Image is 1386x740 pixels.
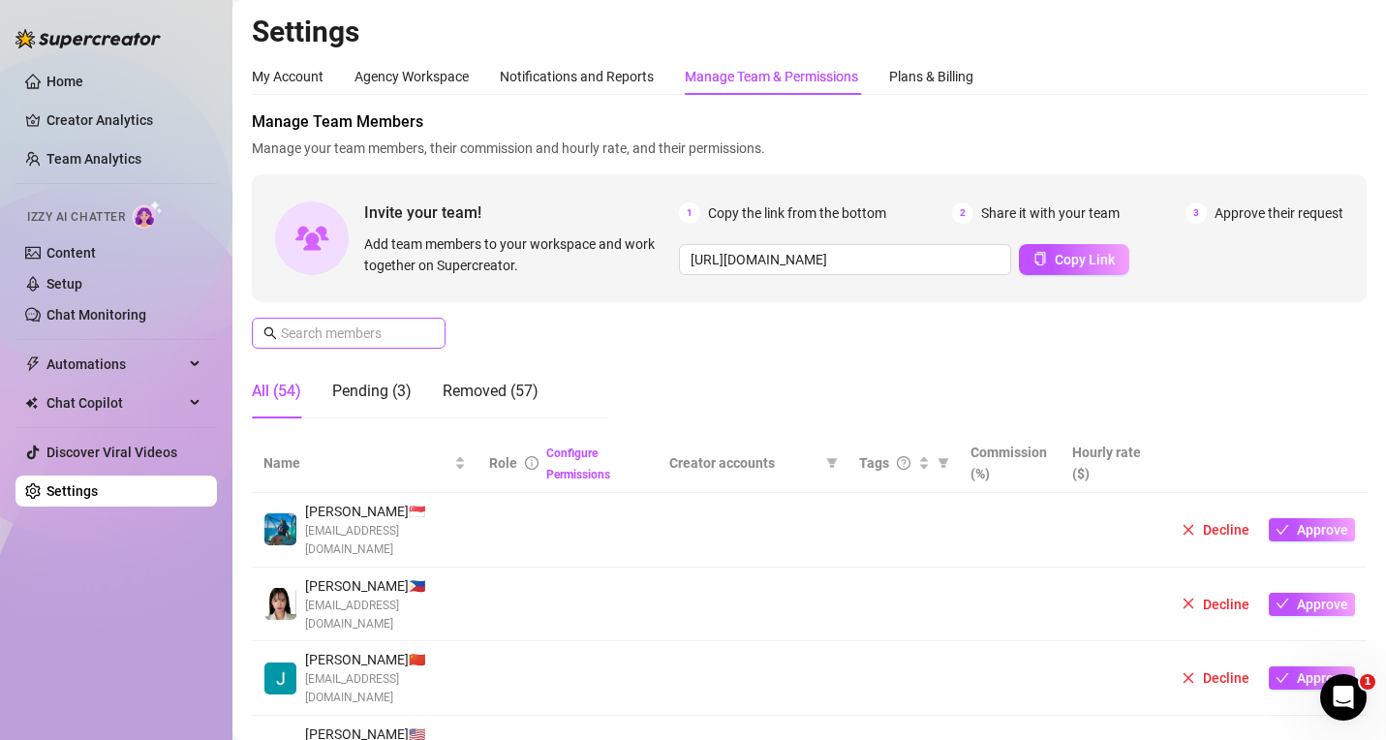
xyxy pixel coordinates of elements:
[252,380,301,403] div: All (54)
[525,456,539,470] span: info-circle
[1055,252,1115,267] span: Copy Link
[46,105,201,136] a: Creator Analytics
[264,588,296,620] img: Anne Margarett Rodriguez
[305,649,466,670] span: [PERSON_NAME] 🇨🇳
[263,452,450,474] span: Name
[1297,522,1348,538] span: Approve
[1276,523,1289,537] span: check
[546,447,610,481] a: Configure Permissions
[27,208,125,227] span: Izzy AI Chatter
[1203,597,1249,612] span: Decline
[685,66,858,87] div: Manage Team & Permissions
[1182,597,1195,610] span: close
[25,396,38,410] img: Chat Copilot
[252,110,1367,134] span: Manage Team Members
[952,202,973,224] span: 2
[263,326,277,340] span: search
[859,452,889,474] span: Tags
[1297,597,1348,612] span: Approve
[305,670,466,707] span: [EMAIL_ADDRESS][DOMAIN_NAME]
[934,448,953,478] span: filter
[252,434,477,493] th: Name
[364,200,679,225] span: Invite your team!
[1203,670,1249,686] span: Decline
[1203,522,1249,538] span: Decline
[252,14,1367,50] h2: Settings
[1269,518,1355,541] button: Approve
[959,434,1061,493] th: Commission (%)
[354,66,469,87] div: Agency Workspace
[822,448,842,478] span: filter
[443,380,539,403] div: Removed (57)
[981,202,1120,224] span: Share it with your team
[1215,202,1343,224] span: Approve their request
[46,445,177,460] a: Discover Viral Videos
[364,233,671,276] span: Add team members to your workspace and work together on Supercreator.
[1276,671,1289,685] span: check
[46,74,83,89] a: Home
[669,452,818,474] span: Creator accounts
[938,457,949,469] span: filter
[1320,674,1367,721] iframe: Intercom live chat
[46,387,184,418] span: Chat Copilot
[332,380,412,403] div: Pending (3)
[252,138,1367,159] span: Manage your team members, their commission and hourly rate, and their permissions.
[1297,670,1348,686] span: Approve
[305,597,466,633] span: [EMAIL_ADDRESS][DOMAIN_NAME]
[1061,434,1162,493] th: Hourly rate ($)
[46,245,96,261] a: Content
[46,483,98,499] a: Settings
[1033,252,1047,265] span: copy
[25,356,41,372] span: thunderbolt
[1276,597,1289,610] span: check
[1269,593,1355,616] button: Approve
[252,66,323,87] div: My Account
[1174,593,1257,616] button: Decline
[305,522,466,559] span: [EMAIL_ADDRESS][DOMAIN_NAME]
[133,200,163,229] img: AI Chatter
[679,202,700,224] span: 1
[1182,523,1195,537] span: close
[46,151,141,167] a: Team Analytics
[1360,674,1375,690] span: 1
[489,455,517,471] span: Role
[1182,671,1195,685] span: close
[889,66,973,87] div: Plans & Billing
[15,29,161,48] img: logo-BBDzfeDw.svg
[1269,666,1355,690] button: Approve
[305,575,466,597] span: [PERSON_NAME] 🇵🇭
[46,349,184,380] span: Automations
[1174,666,1257,690] button: Decline
[46,307,146,323] a: Chat Monitoring
[264,663,296,694] img: John Paul Carampatana
[281,323,418,344] input: Search members
[305,501,466,522] span: [PERSON_NAME] 🇸🇬
[897,456,910,470] span: question-circle
[46,276,82,292] a: Setup
[1174,518,1257,541] button: Decline
[1186,202,1207,224] span: 3
[826,457,838,469] span: filter
[708,202,886,224] span: Copy the link from the bottom
[500,66,654,87] div: Notifications and Reports
[264,513,296,545] img: Haydee Joy Gentiles
[1019,244,1129,275] button: Copy Link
